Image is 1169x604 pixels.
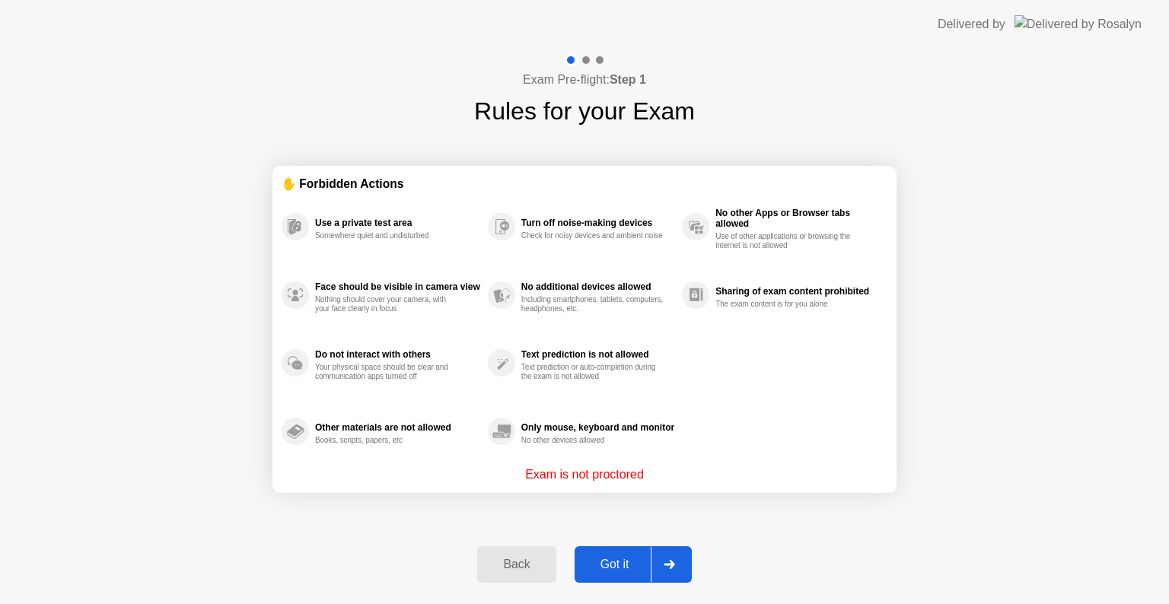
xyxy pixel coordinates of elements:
img: Delivered by Rosalyn [1015,15,1142,33]
h1: Rules for your Exam [474,93,695,129]
div: Other materials are not allowed [315,422,480,433]
div: Face should be visible in camera view [315,281,480,292]
div: Turn off noise-making devices [521,218,674,228]
div: Only mouse, keyboard and monitor [521,422,674,433]
div: Use a private test area [315,218,480,228]
div: Check for noisy devices and ambient noise [521,231,665,240]
div: Books, scripts, papers, etc [315,436,459,445]
div: No other Apps or Browser tabs allowed [715,208,880,229]
h4: Exam Pre-flight: [523,71,646,89]
button: Got it [575,546,692,583]
p: Exam is not proctored [525,466,644,484]
div: Your physical space should be clear and communication apps turned off [315,363,459,381]
div: No additional devices allowed [521,281,674,292]
div: Text prediction is not allowed [521,349,674,360]
div: Text prediction or auto-completion during the exam is not allowed [521,363,665,381]
div: Delivered by [938,15,1005,33]
div: Sharing of exam content prohibited [715,286,880,297]
div: Nothing should cover your camera, with your face clearly in focus [315,295,459,313]
div: ✋ Forbidden Actions [282,175,887,192]
button: Back [477,546,556,583]
div: Somewhere quiet and undisturbed [315,231,459,240]
div: No other devices allowed [521,436,665,445]
div: The exam content is for you alone [715,300,859,309]
div: Use of other applications or browsing the internet is not allowed [715,232,859,250]
div: Got it [579,558,651,571]
div: Including smartphones, tablets, computers, headphones, etc. [521,295,665,313]
div: Do not interact with others [315,349,480,360]
div: Back [482,558,551,571]
b: Step 1 [610,73,646,86]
